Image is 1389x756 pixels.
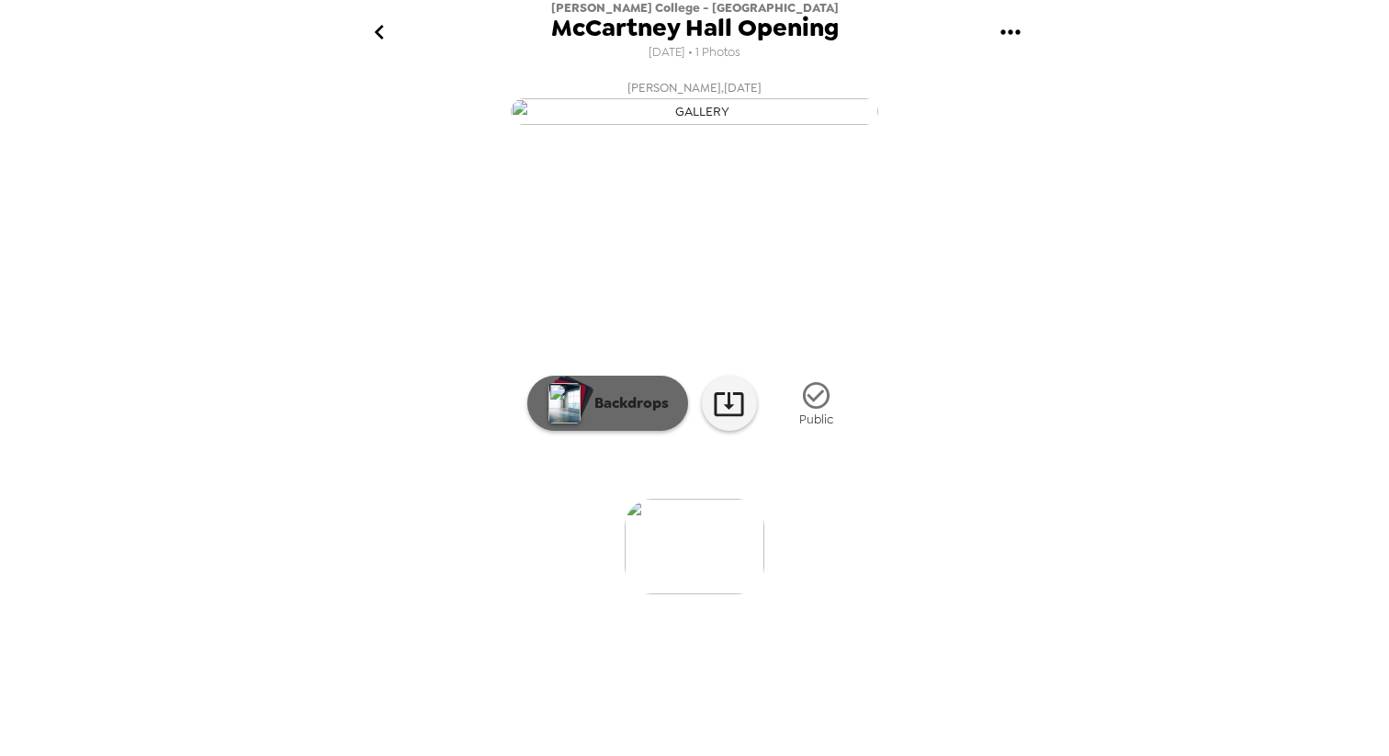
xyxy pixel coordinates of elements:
[799,412,833,427] span: Public
[527,376,688,431] button: Backdrops
[649,40,740,65] span: [DATE] • 1 Photos
[327,72,1062,130] button: [PERSON_NAME],[DATE]
[511,98,878,125] img: gallery
[551,16,839,40] span: McCartney Hall Opening
[980,3,1040,62] button: gallery menu
[627,77,762,98] span: [PERSON_NAME] , [DATE]
[771,369,863,438] button: Public
[585,392,669,414] p: Backdrops
[625,499,764,594] img: gallery
[349,3,409,62] button: go back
